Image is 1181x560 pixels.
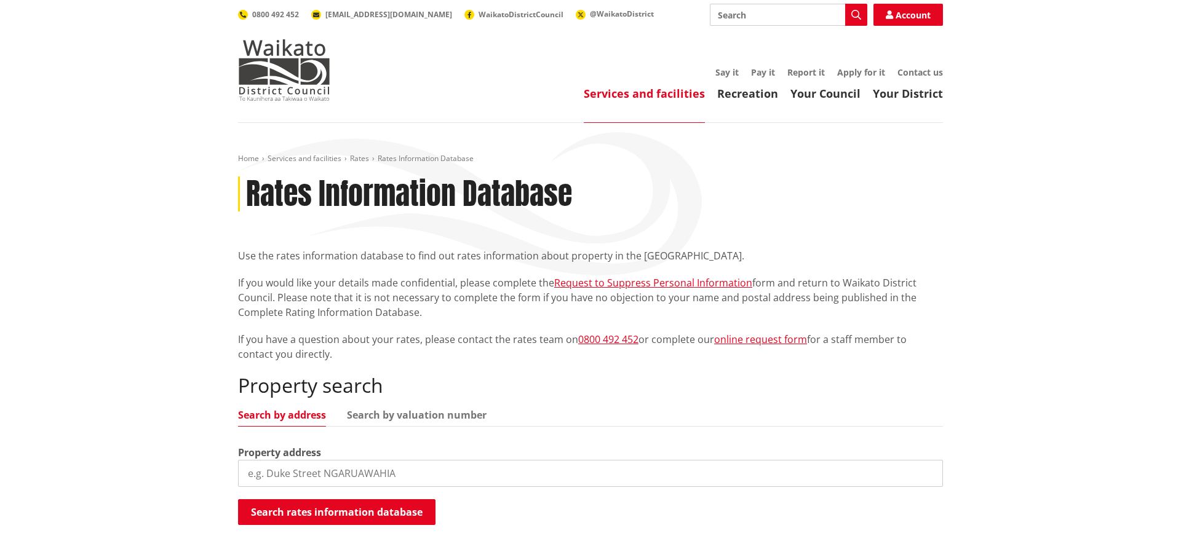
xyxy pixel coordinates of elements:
p: If you would like your details made confidential, please complete the form and return to Waikato ... [238,275,943,320]
span: @WaikatoDistrict [590,9,654,19]
input: e.g. Duke Street NGARUAWAHIA [238,460,943,487]
p: If you have a question about your rates, please contact the rates team on or complete our for a s... [238,332,943,361]
a: Your District [873,86,943,101]
a: online request form [714,333,807,346]
a: [EMAIL_ADDRESS][DOMAIN_NAME] [311,9,452,20]
input: Search input [710,4,867,26]
a: 0800 492 452 [238,9,299,20]
span: [EMAIL_ADDRESS][DOMAIN_NAME] [325,9,452,20]
a: Search by address [238,410,326,420]
h2: Property search [238,374,943,397]
span: 0800 492 452 [252,9,299,20]
a: Request to Suppress Personal Information [554,276,752,290]
a: 0800 492 452 [578,333,638,346]
p: Use the rates information database to find out rates information about property in the [GEOGRAPHI... [238,248,943,263]
a: Your Council [790,86,861,101]
a: Services and facilities [268,153,341,164]
a: Services and facilities [584,86,705,101]
img: Waikato District Council - Te Kaunihera aa Takiwaa o Waikato [238,39,330,101]
a: Pay it [751,66,775,78]
button: Search rates information database [238,499,435,525]
a: Say it [715,66,739,78]
nav: breadcrumb [238,154,943,164]
span: WaikatoDistrictCouncil [479,9,563,20]
label: Property address [238,445,321,460]
a: Apply for it [837,66,885,78]
a: Rates [350,153,369,164]
a: @WaikatoDistrict [576,9,654,19]
a: Contact us [897,66,943,78]
a: WaikatoDistrictCouncil [464,9,563,20]
a: Recreation [717,86,778,101]
a: Report it [787,66,825,78]
span: Rates Information Database [378,153,474,164]
a: Home [238,153,259,164]
h1: Rates Information Database [246,176,572,212]
a: Search by valuation number [347,410,487,420]
a: Account [873,4,943,26]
